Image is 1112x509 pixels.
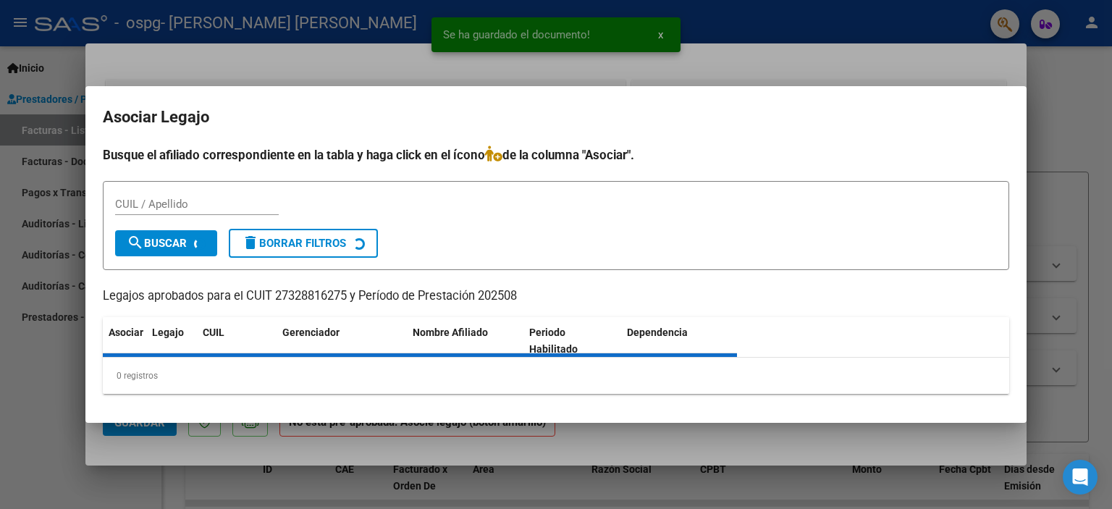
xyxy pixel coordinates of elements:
button: Borrar Filtros [229,229,378,258]
datatable-header-cell: Dependencia [621,317,738,365]
datatable-header-cell: CUIL [197,317,277,365]
h4: Busque el afiliado correspondiente en la tabla y haga click en el ícono de la columna "Asociar". [103,146,1009,164]
span: Dependencia [627,327,688,338]
datatable-header-cell: Legajo [146,317,197,365]
button: Buscar [115,230,217,256]
span: Asociar [109,327,143,338]
div: Open Intercom Messenger [1063,460,1098,495]
h2: Asociar Legajo [103,104,1009,131]
mat-icon: search [127,234,144,251]
datatable-header-cell: Asociar [103,317,146,365]
datatable-header-cell: Periodo Habilitado [523,317,621,365]
div: 0 registros [103,358,1009,394]
span: Nombre Afiliado [413,327,488,338]
span: CUIL [203,327,224,338]
span: Borrar Filtros [242,237,346,250]
span: Gerenciador [282,327,340,338]
p: Legajos aprobados para el CUIT 27328816275 y Período de Prestación 202508 [103,287,1009,306]
datatable-header-cell: Nombre Afiliado [407,317,523,365]
span: Legajo [152,327,184,338]
span: Periodo Habilitado [529,327,578,355]
datatable-header-cell: Gerenciador [277,317,407,365]
mat-icon: delete [242,234,259,251]
span: Buscar [127,237,187,250]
